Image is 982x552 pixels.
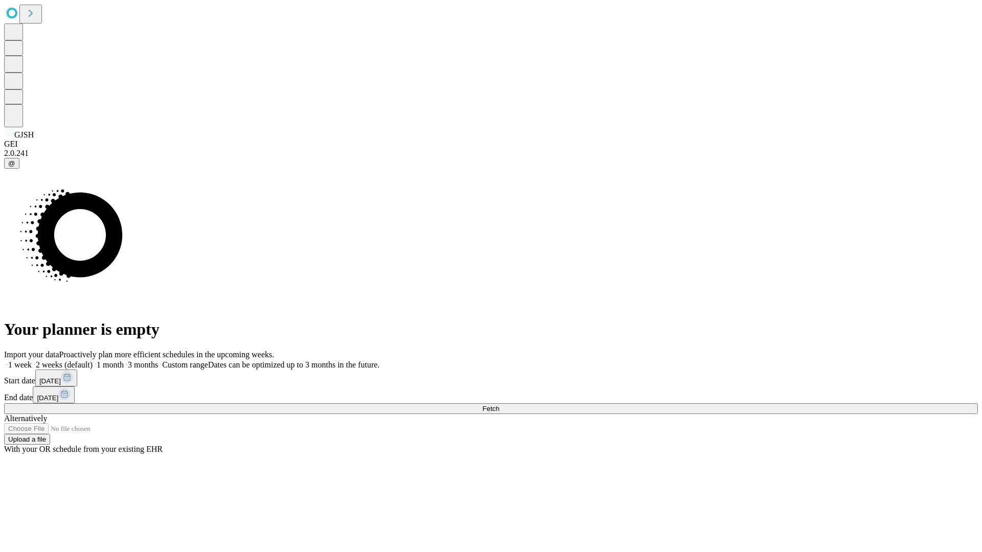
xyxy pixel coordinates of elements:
button: Fetch [4,403,978,414]
div: 2.0.241 [4,149,978,158]
button: @ [4,158,19,169]
div: End date [4,386,978,403]
button: [DATE] [33,386,75,403]
button: [DATE] [35,370,77,386]
span: Custom range [162,360,208,369]
span: Dates can be optimized up to 3 months in the future. [208,360,380,369]
span: Proactively plan more efficient schedules in the upcoming weeks. [59,350,274,359]
span: [DATE] [37,394,58,402]
span: Import your data [4,350,59,359]
span: @ [8,159,15,167]
span: Alternatively [4,414,47,423]
span: With your OR schedule from your existing EHR [4,445,163,453]
span: 3 months [128,360,158,369]
h1: Your planner is empty [4,320,978,339]
div: GEI [4,140,978,149]
span: Fetch [482,405,499,412]
span: [DATE] [39,377,61,385]
span: 2 weeks (default) [36,360,93,369]
span: GJSH [14,130,34,139]
div: Start date [4,370,978,386]
button: Upload a file [4,434,50,445]
span: 1 week [8,360,32,369]
span: 1 month [97,360,124,369]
